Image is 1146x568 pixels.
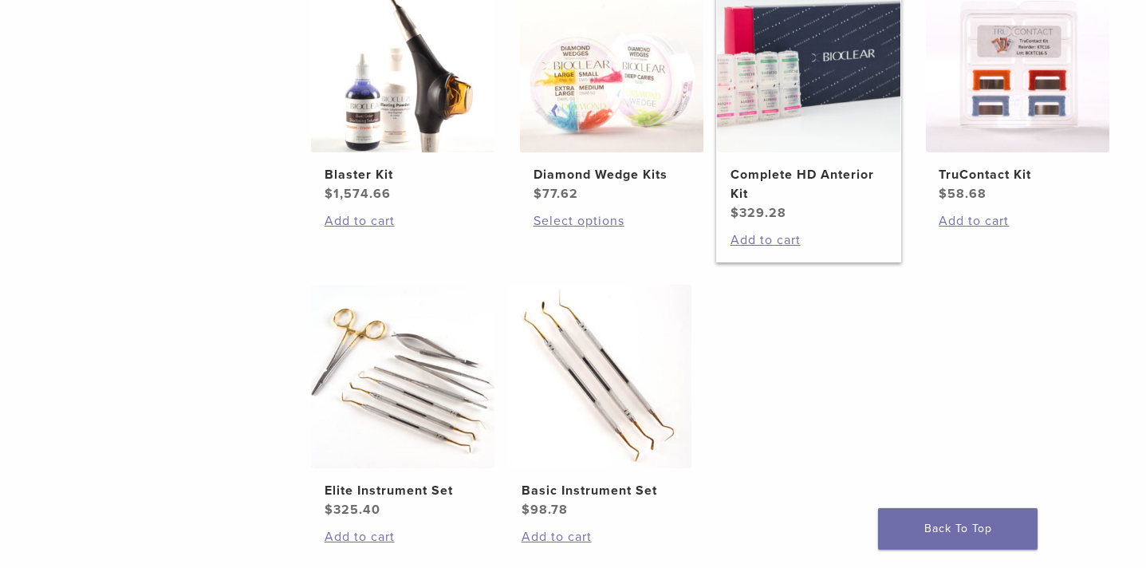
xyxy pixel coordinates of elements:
a: Add to cart: “Complete HD Anterior Kit” [731,231,888,250]
bdi: 329.28 [731,205,786,221]
bdi: 98.78 [522,502,568,518]
img: Basic Instrument Set [508,285,691,468]
h2: TruContact Kit [939,165,1096,184]
a: Add to cart: “Elite Instrument Set” [325,527,482,546]
a: Add to cart: “Blaster Kit” [325,211,482,231]
bdi: 325.40 [325,502,380,518]
h2: Basic Instrument Set [522,481,679,500]
bdi: 1,574.66 [325,186,391,202]
a: Add to cart: “TruContact Kit” [939,211,1096,231]
img: Elite Instrument Set [311,285,494,468]
span: $ [534,186,542,202]
span: $ [325,186,333,202]
a: Elite Instrument SetElite Instrument Set $325.40 [310,285,495,519]
bdi: 58.68 [939,186,987,202]
h2: Elite Instrument Set [325,481,482,500]
span: $ [522,502,530,518]
span: $ [325,502,333,518]
h2: Complete HD Anterior Kit [731,165,888,203]
span: $ [939,186,947,202]
h2: Diamond Wedge Kits [534,165,691,184]
span: $ [731,205,739,221]
bdi: 77.62 [534,186,578,202]
h2: Blaster Kit [325,165,482,184]
a: Add to cart: “Basic Instrument Set” [522,527,679,546]
a: Basic Instrument SetBasic Instrument Set $98.78 [507,285,692,519]
a: Select options for “Diamond Wedge Kits” [534,211,691,231]
a: Back To Top [878,508,1038,550]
